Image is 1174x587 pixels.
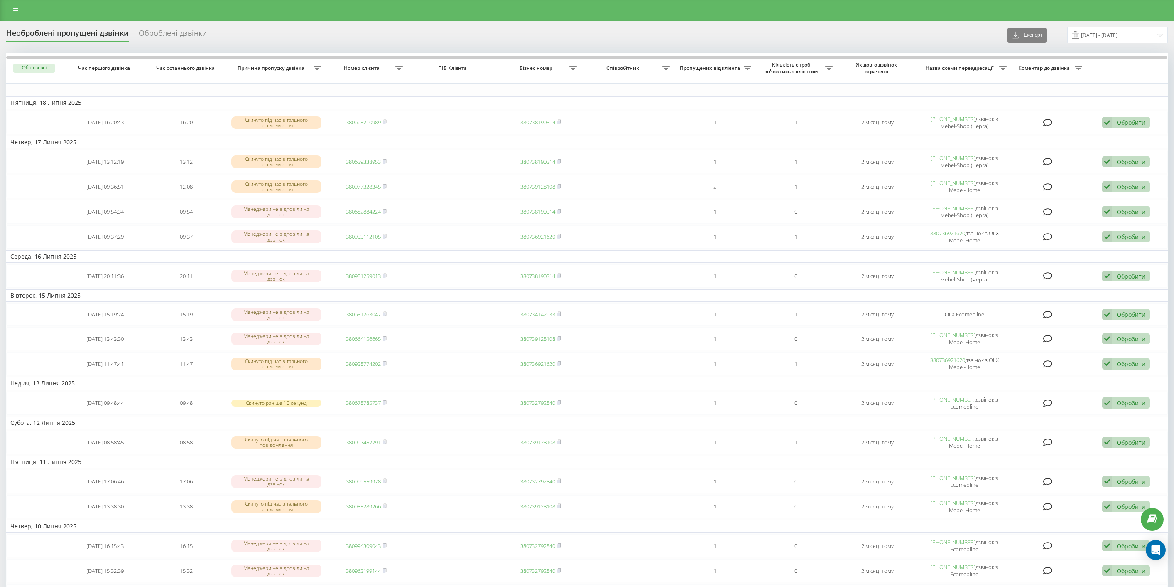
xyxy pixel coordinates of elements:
[674,327,755,350] td: 1
[520,233,555,240] a: 380736921620
[674,431,755,454] td: 1
[755,470,837,493] td: 0
[64,495,146,518] td: [DATE] 13:38:30
[146,111,227,134] td: 16:20
[674,352,755,375] td: 1
[64,175,146,198] td: [DATE] 09:36:51
[837,470,918,493] td: 2 місяці тому
[931,205,975,212] a: [PHONE_NUMBER]
[674,264,755,288] td: 1
[837,111,918,134] td: 2 місяці тому
[6,456,1168,468] td: П’ятниця, 11 Липня 2025
[146,175,227,198] td: 12:08
[931,499,975,507] a: [PHONE_NUMBER]
[931,435,975,442] a: [PHONE_NUMBER]
[931,563,975,571] a: [PHONE_NUMBER]
[139,29,207,42] div: Оброблені дзвінки
[520,503,555,510] a: 380739128108
[1117,335,1145,343] div: Обробити
[674,534,755,557] td: 1
[837,303,918,326] td: 2 місяці тому
[755,327,837,350] td: 0
[13,64,55,73] button: Обрати всі
[918,264,1011,288] td: дзвінок з Mebel-Shop (черга)
[64,200,146,223] td: [DATE] 09:54:34
[520,311,555,318] a: 380734142933
[330,65,395,72] span: Номер клієнта
[1146,540,1166,560] div: Open Intercom Messenger
[755,111,837,134] td: 1
[755,150,837,173] td: 1
[346,233,381,240] a: 380933112105
[146,352,227,375] td: 11:47
[520,567,555,575] a: 380732792840
[586,65,662,72] span: Співробітник
[931,396,975,403] a: [PHONE_NUMBER]
[931,269,975,276] a: [PHONE_NUMBER]
[1117,233,1145,241] div: Обробити
[64,534,146,557] td: [DATE] 16:15:43
[6,377,1168,390] td: Неділя, 13 Липня 2025
[918,352,1011,375] td: дзвінок з OLX Mebel-Home
[918,392,1011,415] td: дзвінок з Ecomebline
[674,225,755,249] td: 1
[1015,65,1075,72] span: Коментар до дзвінка
[1117,183,1145,191] div: Обробити
[931,115,975,123] a: [PHONE_NUMBER]
[1117,542,1145,550] div: Обробити
[6,29,129,42] div: Необроблені пропущені дзвінки
[918,431,1011,454] td: дзвінок з Mebel-Home
[931,179,975,187] a: [PHONE_NUMBER]
[1117,439,1145,446] div: Обробити
[231,205,321,218] div: Менеджери не відповіли на дзвінок
[1117,272,1145,280] div: Обробити
[146,225,227,249] td: 09:37
[837,392,918,415] td: 2 місяці тому
[231,180,321,193] div: Скинуто під час вітального повідомлення
[520,478,555,485] a: 380732792840
[931,474,975,482] a: [PHONE_NUMBER]
[1117,208,1145,216] div: Обробити
[918,534,1011,557] td: дзвінок з Ecomebline
[231,155,321,168] div: Скинуто під час вітального повідомлення
[1117,360,1145,368] div: Обробити
[845,62,910,74] span: Як довго дзвінок втрачено
[837,225,918,249] td: 2 місяці тому
[755,431,837,454] td: 1
[674,200,755,223] td: 1
[1007,28,1047,43] button: Експорт
[146,431,227,454] td: 08:58
[64,559,146,582] td: [DATE] 15:32:39
[918,225,1011,249] td: дзвінок з OLX Mebel-Home
[755,225,837,249] td: 1
[520,399,555,407] a: 380732792840
[918,470,1011,493] td: дзвінок з Ecomebline
[231,436,321,449] div: Скинуто під час вітального повідомлення
[231,308,321,321] div: Менеджери не відповіли на дзвінок
[674,470,755,493] td: 1
[755,392,837,415] td: 0
[674,111,755,134] td: 1
[346,542,381,550] a: 380994309043
[346,118,381,126] a: 380665210989
[231,540,321,552] div: Менеджери не відповіли на дзвінок
[837,431,918,454] td: 2 місяці тому
[6,417,1168,429] td: Субота, 12 Липня 2025
[520,158,555,165] a: 380738190314
[231,500,321,513] div: Скинуто під час вітального повідомлення
[520,439,555,446] a: 380739128108
[6,520,1168,533] td: Четвер, 10 Липня 2025
[520,118,555,126] a: 380738190314
[346,183,381,190] a: 380977328345
[231,358,321,370] div: Скинуто під час вітального повідомлення
[231,400,321,407] div: Скинуто раніше 10 секунд
[346,158,381,165] a: 380639338953
[918,175,1011,198] td: дзвінок з Mebel-Home
[1117,311,1145,318] div: Обробити
[520,272,555,280] a: 380738190314
[64,327,146,350] td: [DATE] 13:43:30
[64,431,146,454] td: [DATE] 08:58:45
[146,264,227,288] td: 20:11
[755,559,837,582] td: 0
[755,303,837,326] td: 1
